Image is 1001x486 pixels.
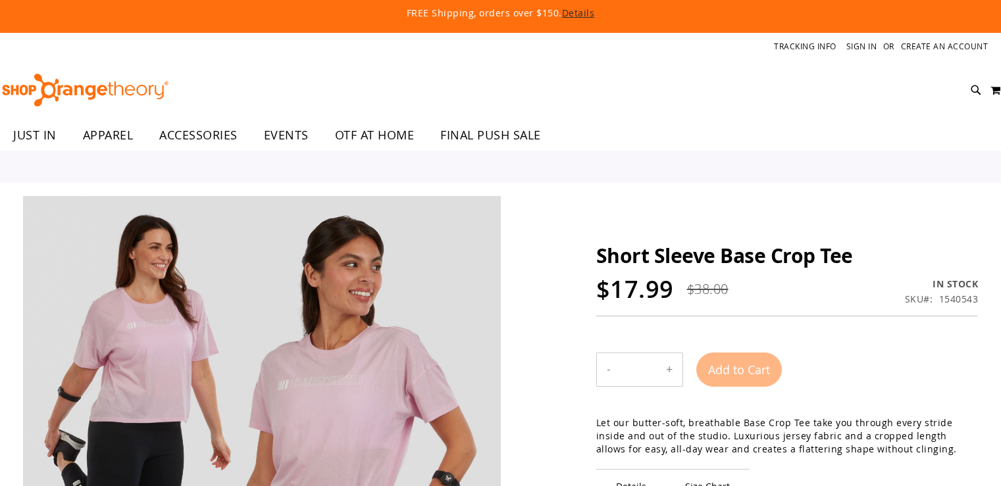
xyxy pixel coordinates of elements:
span: JUST IN [13,120,57,150]
a: OTF AT HOME [322,120,428,151]
span: APPAREL [83,120,134,150]
span: ACCESSORIES [159,120,238,150]
div: 1540543 [939,293,979,306]
a: ACCESSORIES [146,120,251,151]
a: APPAREL [70,120,147,150]
div: Let our butter-soft, breathable Base Crop Tee take you through every stride inside and out of the... [596,416,978,456]
a: Tracking Info [774,41,836,52]
span: FINAL PUSH SALE [440,120,541,150]
div: In stock [905,278,979,291]
button: Decrease product quantity [597,353,621,386]
input: Product quantity [621,354,656,385]
span: OTF AT HOME [335,120,415,150]
div: Availability [905,278,979,291]
button: Increase product quantity [656,353,682,386]
a: EVENTS [251,120,322,151]
span: $17.99 [596,273,674,305]
span: Short Sleeve Base Crop Tee [596,242,853,269]
span: $38.00 [687,280,729,298]
a: Sign In [846,41,877,52]
a: FINAL PUSH SALE [427,120,554,151]
span: EVENTS [264,120,309,150]
a: Details [562,7,595,19]
a: Create an Account [901,41,988,52]
p: FREE Shipping, orders over $150. [105,7,895,20]
strong: SKU [905,293,933,305]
